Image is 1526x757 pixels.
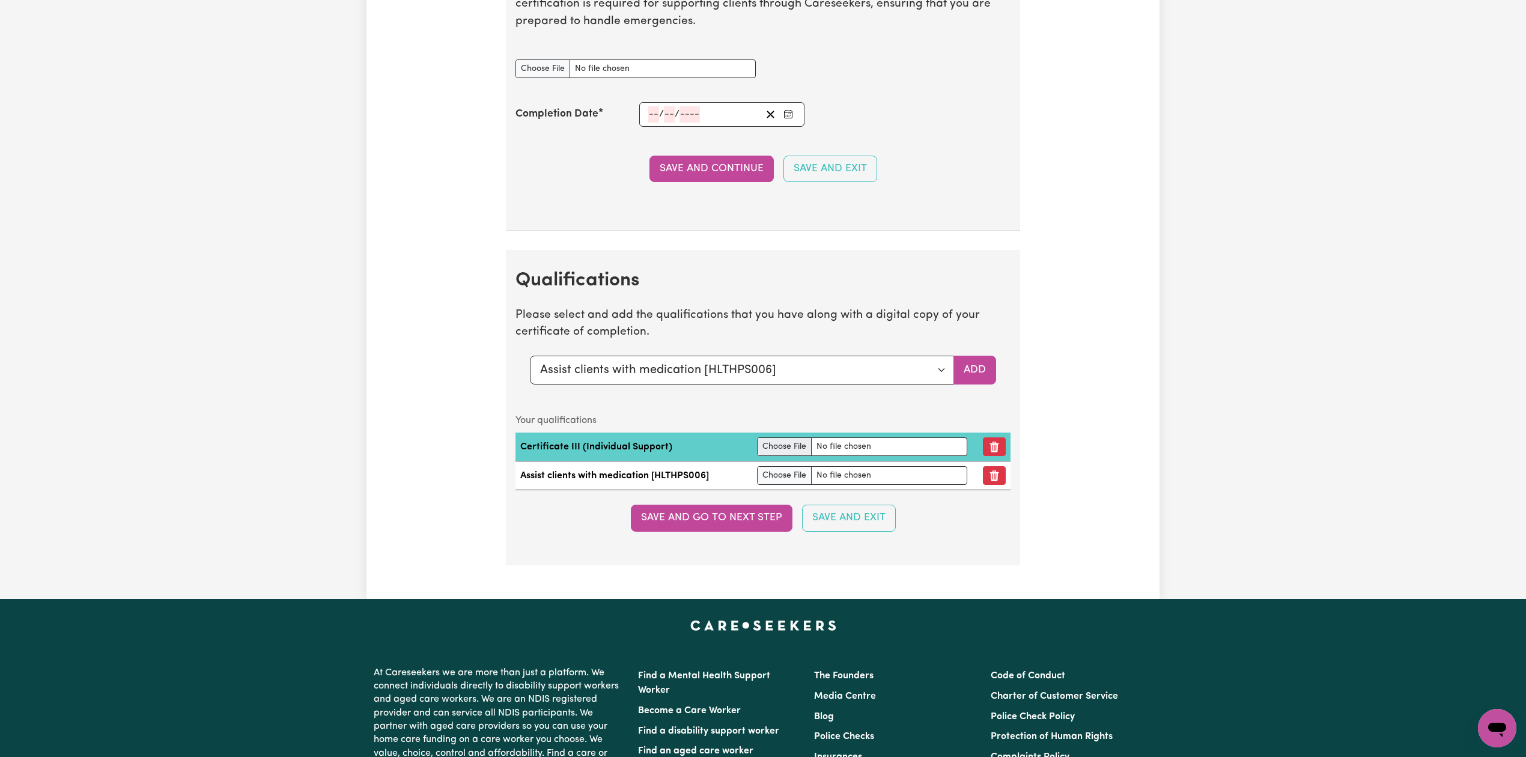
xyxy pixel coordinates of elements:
[983,466,1006,485] button: Remove qualification
[814,732,874,741] a: Police Checks
[515,307,1011,342] p: Please select and add the qualifications that you have along with a digital copy of your certific...
[814,671,874,681] a: The Founders
[515,433,752,461] td: Certificate III (Individual Support)
[802,505,896,531] button: Save and Exit
[664,106,675,123] input: --
[814,692,876,701] a: Media Centre
[780,106,797,123] button: Enter the Completion Date of your CPR Course
[515,409,1011,433] caption: Your qualifications
[675,109,679,120] span: /
[814,712,834,722] a: Blog
[649,156,774,182] button: Save and Continue
[1478,709,1516,747] iframe: Button to launch messaging window
[991,671,1065,681] a: Code of Conduct
[983,437,1006,456] button: Remove qualification
[761,106,780,123] button: Clear date
[515,106,598,122] label: Completion Date
[991,732,1113,741] a: Protection of Human Rights
[631,505,792,531] button: Save and go to next step
[991,692,1118,701] a: Charter of Customer Service
[659,109,664,120] span: /
[515,269,1011,292] h2: Qualifications
[638,726,779,736] a: Find a disability support worker
[679,106,700,123] input: ----
[991,712,1075,722] a: Police Check Policy
[783,156,877,182] button: Save and Exit
[690,621,836,630] a: Careseekers home page
[953,356,996,385] button: Add selected qualification
[648,106,659,123] input: --
[638,746,753,756] a: Find an aged care worker
[515,461,752,490] td: Assist clients with medication [HLTHPS006]
[638,706,741,716] a: Become a Care Worker
[638,671,770,695] a: Find a Mental Health Support Worker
